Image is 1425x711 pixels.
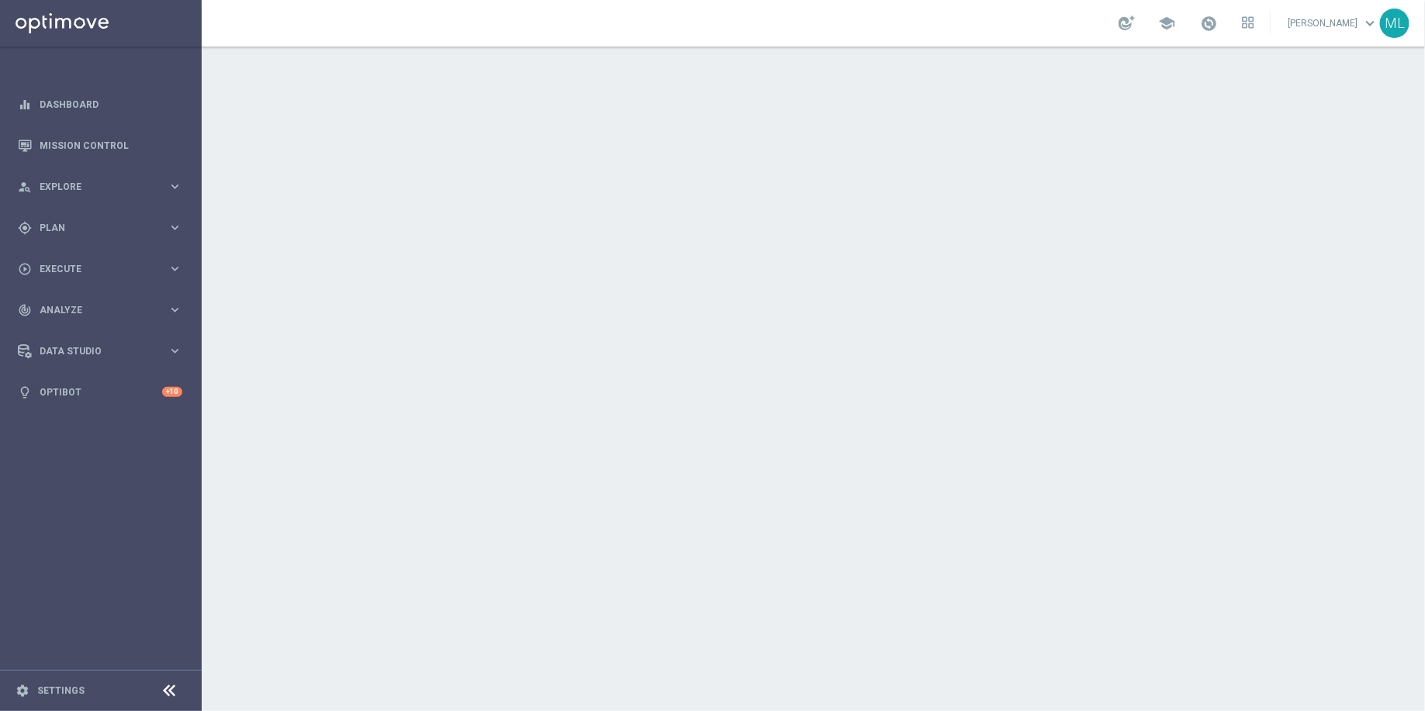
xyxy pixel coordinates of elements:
[18,303,32,317] i: track_changes
[18,180,32,194] i: person_search
[17,222,183,234] button: gps_fixed Plan keyboard_arrow_right
[18,221,168,235] div: Plan
[1380,9,1409,38] div: ML
[37,686,85,695] a: Settings
[16,684,29,698] i: settings
[18,221,32,235] i: gps_fixed
[40,223,168,233] span: Plan
[17,263,183,275] button: play_circle_outline Execute keyboard_arrow_right
[162,387,182,397] div: +10
[18,303,168,317] div: Analyze
[18,262,168,276] div: Execute
[18,385,32,399] i: lightbulb
[1361,15,1378,32] span: keyboard_arrow_down
[168,220,182,235] i: keyboard_arrow_right
[17,304,183,316] button: track_changes Analyze keyboard_arrow_right
[17,386,183,399] button: lightbulb Optibot +10
[40,84,182,125] a: Dashboard
[18,344,168,358] div: Data Studio
[18,98,32,112] i: equalizer
[168,343,182,358] i: keyboard_arrow_right
[168,261,182,276] i: keyboard_arrow_right
[17,181,183,193] button: person_search Explore keyboard_arrow_right
[168,302,182,317] i: keyboard_arrow_right
[18,180,168,194] div: Explore
[18,84,182,125] div: Dashboard
[40,182,168,192] span: Explore
[18,262,32,276] i: play_circle_outline
[40,305,168,315] span: Analyze
[17,98,183,111] button: equalizer Dashboard
[17,140,183,152] button: Mission Control
[1286,12,1380,35] a: [PERSON_NAME]keyboard_arrow_down
[18,125,182,166] div: Mission Control
[40,264,168,274] span: Execute
[40,347,168,356] span: Data Studio
[1158,15,1175,32] span: school
[18,371,182,412] div: Optibot
[168,179,182,194] i: keyboard_arrow_right
[40,371,162,412] a: Optibot
[40,125,182,166] a: Mission Control
[17,345,183,357] button: Data Studio keyboard_arrow_right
